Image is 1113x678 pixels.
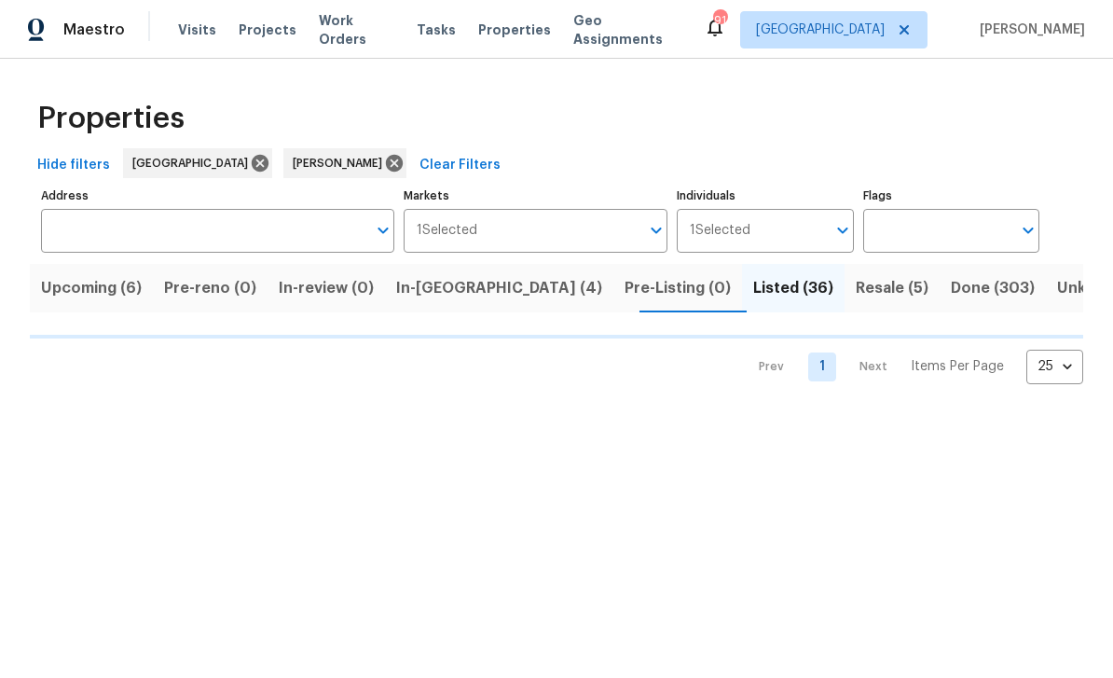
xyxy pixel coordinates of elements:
[283,148,406,178] div: [PERSON_NAME]
[396,275,602,301] span: In-[GEOGRAPHIC_DATA] (4)
[417,223,477,239] span: 1 Selected
[972,21,1085,39] span: [PERSON_NAME]
[239,21,296,39] span: Projects
[625,275,731,301] span: Pre-Listing (0)
[753,275,833,301] span: Listed (36)
[37,109,185,128] span: Properties
[132,154,255,173] span: [GEOGRAPHIC_DATA]
[830,217,856,243] button: Open
[911,357,1004,376] p: Items Per Page
[713,11,726,30] div: 91
[690,223,750,239] span: 1 Selected
[63,21,125,39] span: Maestro
[756,21,885,39] span: [GEOGRAPHIC_DATA]
[279,275,374,301] span: In-review (0)
[419,154,501,177] span: Clear Filters
[412,148,508,183] button: Clear Filters
[741,350,1083,384] nav: Pagination Navigation
[856,275,928,301] span: Resale (5)
[643,217,669,243] button: Open
[178,21,216,39] span: Visits
[404,190,668,201] label: Markets
[863,190,1039,201] label: Flags
[951,275,1035,301] span: Done (303)
[164,275,256,301] span: Pre-reno (0)
[41,190,394,201] label: Address
[573,11,681,48] span: Geo Assignments
[30,148,117,183] button: Hide filters
[417,23,456,36] span: Tasks
[677,190,853,201] label: Individuals
[123,148,272,178] div: [GEOGRAPHIC_DATA]
[37,154,110,177] span: Hide filters
[808,353,836,381] a: Goto page 1
[478,21,551,39] span: Properties
[1015,217,1041,243] button: Open
[41,275,142,301] span: Upcoming (6)
[1026,342,1083,391] div: 25
[370,217,396,243] button: Open
[293,154,390,173] span: [PERSON_NAME]
[319,11,394,48] span: Work Orders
